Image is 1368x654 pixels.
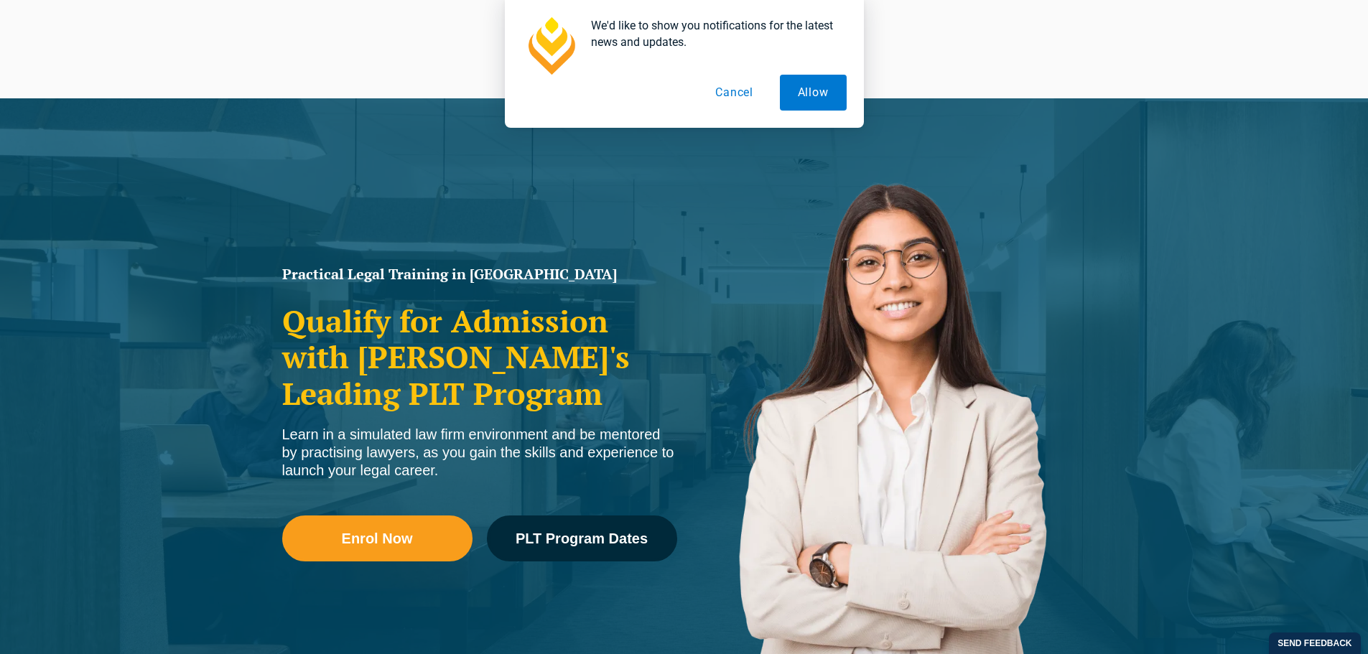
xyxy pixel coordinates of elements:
a: PLT Program Dates [487,515,677,561]
button: Cancel [697,75,771,111]
span: Enrol Now [342,531,413,546]
div: We'd like to show you notifications for the latest news and updates. [580,17,847,50]
h1: Practical Legal Training in [GEOGRAPHIC_DATA] [282,267,677,281]
h2: Qualify for Admission with [PERSON_NAME]'s Leading PLT Program [282,303,677,411]
a: Enrol Now [282,515,473,561]
img: notification icon [522,17,580,75]
span: PLT Program Dates [516,531,648,546]
button: Allow [780,75,847,111]
div: Learn in a simulated law firm environment and be mentored by practising lawyers, as you gain the ... [282,426,677,480]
